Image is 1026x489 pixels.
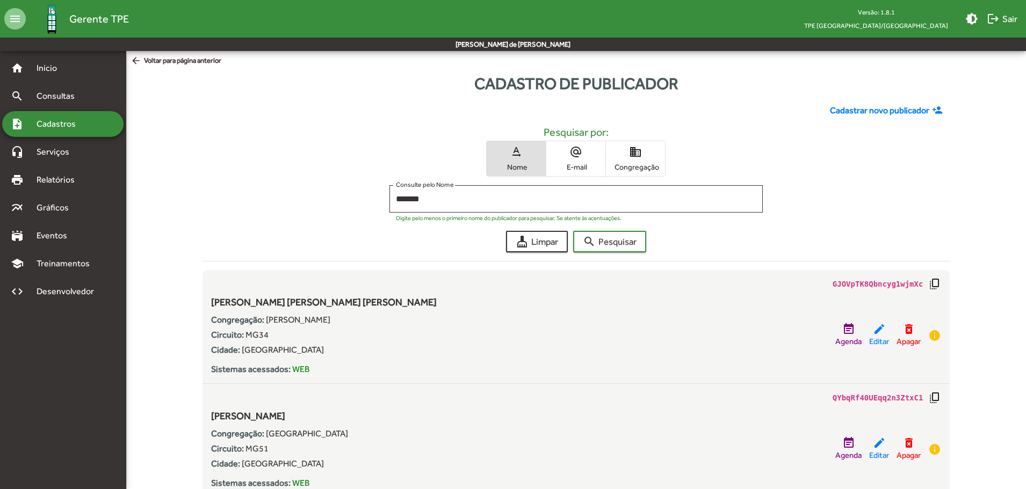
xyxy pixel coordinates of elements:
[396,215,622,221] mat-hint: Digite pelo menos o primeiro nome do publicador para pesquisar. Se atente às acentuações.
[30,62,73,75] span: Início
[211,458,240,469] strong: Cidade:
[609,162,662,172] span: Congregação
[928,391,941,404] mat-icon: copy_all
[211,315,264,325] strong: Congregação:
[30,90,89,103] span: Consultas
[506,231,568,252] button: Limpar
[842,323,855,335] mat-icon: event_note
[835,335,862,348] span: Agenda
[516,235,529,248] mat-icon: cleaning_services
[897,449,921,462] span: Apagar
[902,323,915,335] mat-icon: delete_forever
[928,329,941,342] mat-icon: info
[11,145,24,158] mat-icon: headset_mic
[796,19,957,32] span: TPE [GEOGRAPHIC_DATA]/[GEOGRAPHIC_DATA]
[131,55,144,67] mat-icon: arrow_back
[266,315,330,325] span: [PERSON_NAME]
[242,345,324,355] span: [GEOGRAPHIC_DATA]
[873,436,886,449] mat-icon: edit
[30,145,84,158] span: Serviços
[30,173,89,186] span: Relatórios
[211,126,942,138] h5: Pesquisar por:
[987,12,1000,25] mat-icon: logout
[606,141,665,176] button: Congregação
[11,285,24,298] mat-icon: code
[30,229,82,242] span: Eventos
[211,478,291,488] strong: Sistemas acessados:
[30,118,90,130] span: Cadastros
[842,436,855,449] mat-icon: event_note
[835,449,862,462] span: Agenda
[583,232,637,251] span: Pesquisar
[932,105,945,116] mat-icon: person_add
[796,5,957,19] div: Versão: 1.8.1
[629,145,642,158] mat-icon: domain
[4,8,26,30] mat-icon: menu
[489,162,543,172] span: Nome
[30,201,83,214] span: Gráficos
[11,118,24,130] mat-icon: note_add
[928,443,941,456] mat-icon: info
[131,55,221,67] span: Voltar para página anterior
[292,478,309,488] span: WEB
[902,436,915,449] mat-icon: delete_forever
[830,104,929,117] span: Cadastrar novo publicador
[11,90,24,103] mat-icon: search
[242,458,324,469] span: [GEOGRAPHIC_DATA]
[573,231,646,252] button: Pesquisar
[516,232,558,251] span: Limpar
[266,428,348,439] span: [GEOGRAPHIC_DATA]
[510,145,523,158] mat-icon: text_rotation_none
[30,257,103,270] span: Treinamentos
[873,323,886,335] mat-icon: edit
[833,279,923,290] code: GJOVpTK8Qbncyg1wjmXc
[928,278,941,290] mat-icon: copy_all
[211,330,244,340] strong: Circuito:
[11,201,24,214] mat-icon: multiline_chart
[11,173,24,186] mat-icon: print
[211,443,244,454] strong: Circuito:
[583,235,596,248] mat-icon: search
[211,428,264,439] strong: Congregação:
[11,62,24,75] mat-icon: home
[982,9,1022,28] button: Sair
[34,2,69,37] img: Logo
[569,145,582,158] mat-icon: alternate_email
[549,162,603,172] span: E-mail
[292,364,309,374] span: WEB
[245,443,269,454] span: MG51
[211,345,240,355] strong: Cidade:
[211,364,291,374] strong: Sistemas acessados:
[987,9,1017,28] span: Sair
[30,285,106,298] span: Desenvolvedor
[11,257,24,270] mat-icon: school
[26,2,129,37] a: Gerente TPE
[546,141,605,176] button: E-mail
[11,229,24,242] mat-icon: stadium
[211,296,437,308] span: [PERSON_NAME] [PERSON_NAME] [PERSON_NAME]
[487,141,546,176] button: Nome
[965,12,978,25] mat-icon: brightness_medium
[245,330,269,340] span: MG34
[211,410,285,421] span: [PERSON_NAME]
[869,335,889,348] span: Editar
[126,71,1026,96] div: Cadastro de publicador
[833,392,923,404] code: QYbqRf40UEqq2n3ZtxC1
[897,335,921,348] span: Apagar
[69,10,129,27] span: Gerente TPE
[869,449,889,462] span: Editar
